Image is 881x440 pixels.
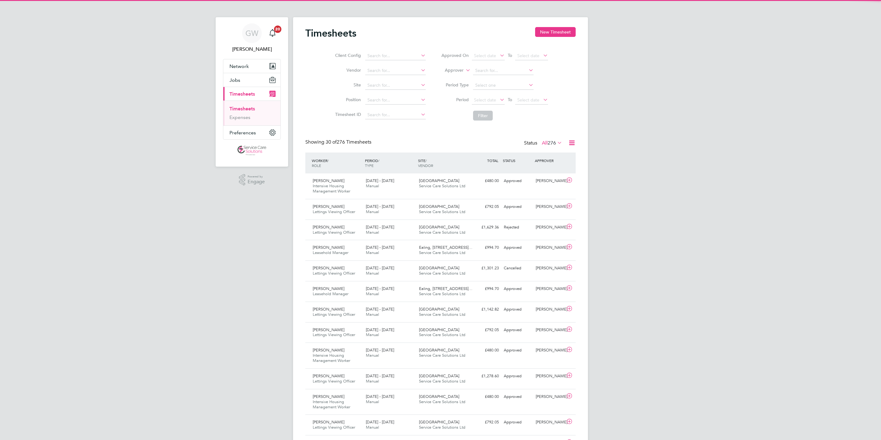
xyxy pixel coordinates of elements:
[229,91,255,97] span: Timesheets
[533,176,565,186] div: [PERSON_NAME]
[313,209,355,214] span: Lettings Viewing Officer
[305,139,373,145] div: Showing
[419,271,465,276] span: Service Care Solutions Ltd
[501,263,533,273] div: Cancelled
[366,178,394,183] span: [DATE] - [DATE]
[216,17,288,167] nav: Main navigation
[365,96,426,105] input: Search for...
[419,230,465,235] span: Service Care Solutions Ltd
[524,139,563,148] div: Status
[366,204,394,209] span: [DATE] - [DATE]
[419,209,465,214] span: Service Care Solutions Ltd
[419,183,465,188] span: Service Care Solutions Ltd
[313,327,344,332] span: [PERSON_NAME]
[313,183,350,194] span: Intensive Housing Management Worker
[473,81,534,90] input: Select one
[473,66,534,75] input: Search for...
[223,73,280,87] button: Jobs
[310,155,363,171] div: WORKER
[313,250,348,255] span: Leasehold Manager
[366,183,379,188] span: Manual
[333,53,361,58] label: Client Config
[419,265,459,271] span: [GEOGRAPHIC_DATA]
[419,425,465,430] span: Service Care Solutions Ltd
[313,379,355,384] span: Lettings Viewing Officer
[248,174,265,179] span: Powered by
[313,204,344,209] span: [PERSON_NAME]
[533,392,565,402] div: [PERSON_NAME]
[313,312,355,317] span: Lettings Viewing Officer
[223,46,281,53] span: George Westhead
[533,284,565,294] div: [PERSON_NAME]
[469,417,501,427] div: £792.05
[542,140,562,146] label: All
[229,130,256,136] span: Preferences
[366,250,379,255] span: Manual
[365,52,426,60] input: Search for...
[517,53,539,58] span: Select date
[313,286,344,291] span: [PERSON_NAME]
[501,325,533,335] div: Approved
[425,158,427,163] span: /
[533,263,565,273] div: [PERSON_NAME]
[501,176,533,186] div: Approved
[501,155,533,166] div: STATUS
[365,66,426,75] input: Search for...
[223,126,280,139] button: Preferences
[501,304,533,315] div: Approved
[535,27,576,37] button: New Timesheet
[419,224,459,230] span: [GEOGRAPHIC_DATA]
[366,291,379,296] span: Manual
[419,204,459,209] span: [GEOGRAPHIC_DATA]
[441,82,469,88] label: Period Type
[506,51,514,59] span: To
[419,399,465,404] span: Service Care Solutions Ltd
[501,392,533,402] div: Approved
[239,174,265,186] a: Powered byEngage
[469,304,501,315] div: £1,142.82
[333,67,361,73] label: Vendor
[418,163,433,168] span: VENDOR
[312,163,321,168] span: ROLE
[313,419,344,425] span: [PERSON_NAME]
[533,304,565,315] div: [PERSON_NAME]
[366,347,394,353] span: [DATE] - [DATE]
[223,146,281,156] a: Go to home page
[223,23,281,53] a: GW[PERSON_NAME]
[366,399,379,404] span: Manual
[419,286,472,291] span: Ealing, [STREET_ADDRESS]…
[366,419,394,425] span: [DATE] - [DATE]
[313,291,348,296] span: Leasehold Manager
[333,97,361,102] label: Position
[366,271,379,276] span: Manual
[419,419,459,425] span: [GEOGRAPHIC_DATA]
[473,111,493,121] button: Filter
[366,373,394,379] span: [DATE] - [DATE]
[441,97,469,102] label: Period
[313,394,344,399] span: [PERSON_NAME]
[366,245,394,250] span: [DATE] - [DATE]
[366,425,379,430] span: Manual
[506,96,514,104] span: To
[469,345,501,355] div: £480.00
[333,112,361,117] label: Timesheet ID
[313,245,344,250] span: [PERSON_NAME]
[419,327,459,332] span: [GEOGRAPHIC_DATA]
[366,265,394,271] span: [DATE] - [DATE]
[366,209,379,214] span: Manual
[313,271,355,276] span: Lettings Viewing Officer
[469,371,501,381] div: £1,278.60
[333,82,361,88] label: Site
[501,243,533,253] div: Approved
[313,178,344,183] span: [PERSON_NAME]
[419,379,465,384] span: Service Care Solutions Ltd
[313,307,344,312] span: [PERSON_NAME]
[313,265,344,271] span: [PERSON_NAME]
[313,373,344,379] span: [PERSON_NAME]
[419,332,465,337] span: Service Care Solutions Ltd
[436,67,464,73] label: Approver
[363,155,417,171] div: PERIOD
[326,139,337,145] span: 30 of
[533,325,565,335] div: [PERSON_NAME]
[419,312,465,317] span: Service Care Solutions Ltd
